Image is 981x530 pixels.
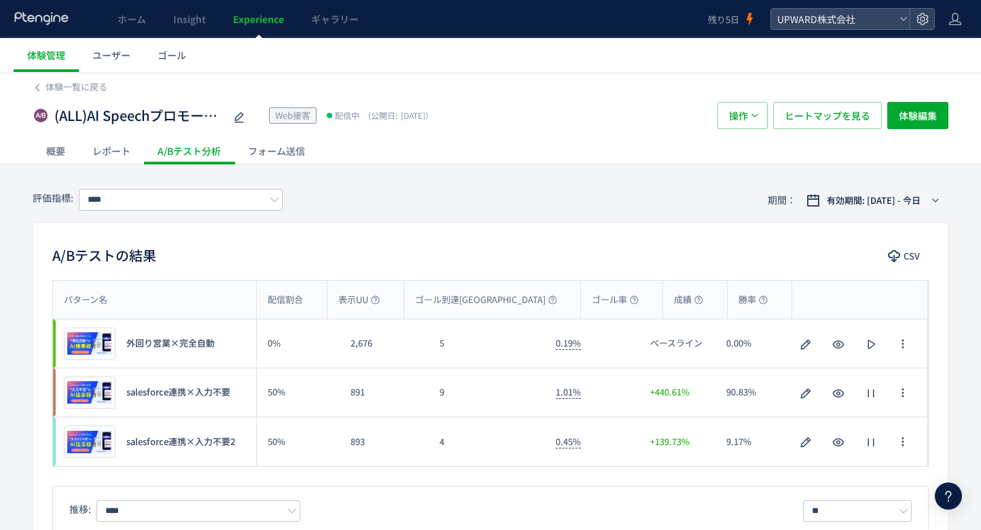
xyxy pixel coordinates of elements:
[126,386,230,399] span: salesforce連携×入力不要
[827,194,921,207] span: 有効期間: [DATE] - 今日
[429,417,545,466] div: 4
[79,137,144,164] div: レポート
[33,137,79,164] div: 概要
[257,368,340,417] div: 50%
[54,106,224,126] span: (ALL)AI Speechプロモーションバナー
[768,189,796,211] span: 期間：
[715,319,792,368] div: 0.00%
[92,48,130,62] span: ユーザー
[67,429,112,455] img: 0b362bf522733abf27e9974f1a65748e1757417849178.png
[556,336,581,350] span: 0.19%
[715,368,792,417] div: 90.83%
[773,102,882,129] button: ヒートマップを見る
[415,294,557,306] span: ゴール到達[GEOGRAPHIC_DATA]
[785,102,870,129] span: ヒートマップを見る
[887,102,948,129] button: 体験編集
[338,294,380,306] span: 表示UU
[340,319,429,368] div: 2,676
[257,319,340,368] div: 0%
[52,245,156,266] h2: A/Bテストの結果
[556,435,581,448] span: 0.45%
[126,436,235,448] span: salesforce連携×入力不要2
[708,13,739,26] span: 残り5日
[126,337,215,350] span: 外回り営業×完全自動
[275,109,310,122] span: Web接客
[46,80,107,93] span: 体験一覧に戻る
[335,109,359,122] span: 配信中
[674,294,703,306] span: 成績
[429,319,545,368] div: 5
[904,245,920,267] span: CSV
[67,380,112,406] img: 6d9098a0e120fd2705f876e050e2047a1757417849222.png
[881,245,929,267] button: CSV
[233,12,284,26] span: Experience
[27,48,65,62] span: 体験管理
[715,417,792,466] div: 9.17%
[118,12,146,26] span: ホーム
[234,137,319,164] div: フォーム送信
[650,386,690,399] span: +440.61%
[257,417,340,466] div: 50%
[738,294,768,306] span: 勝率
[650,436,690,448] span: +139.73%
[717,102,768,129] button: 操作
[773,9,894,29] span: UPWARD株式会社
[69,502,91,516] span: 推移:
[173,12,206,26] span: Insight
[340,368,429,417] div: 891
[899,102,937,129] span: 体験編集
[650,337,702,350] span: ベースライン
[311,12,359,26] span: ギャラリー
[340,417,429,466] div: 893
[33,191,73,205] span: 評価指標:
[798,190,948,211] button: 有効期間: [DATE] - 今日
[64,294,107,306] span: パターン名
[144,137,234,164] div: A/Bテスト分析
[429,368,545,417] div: 9
[268,294,303,306] span: 配信割合
[729,102,748,129] span: 操作
[592,294,639,306] span: ゴール率
[158,48,186,62] span: ゴール
[368,109,397,121] span: (公開日:
[556,385,581,399] span: 1.01%
[365,109,433,121] span: [DATE]）
[67,331,112,357] img: eecdc816ec186595bf06a26b7ea153e51757417849160.png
